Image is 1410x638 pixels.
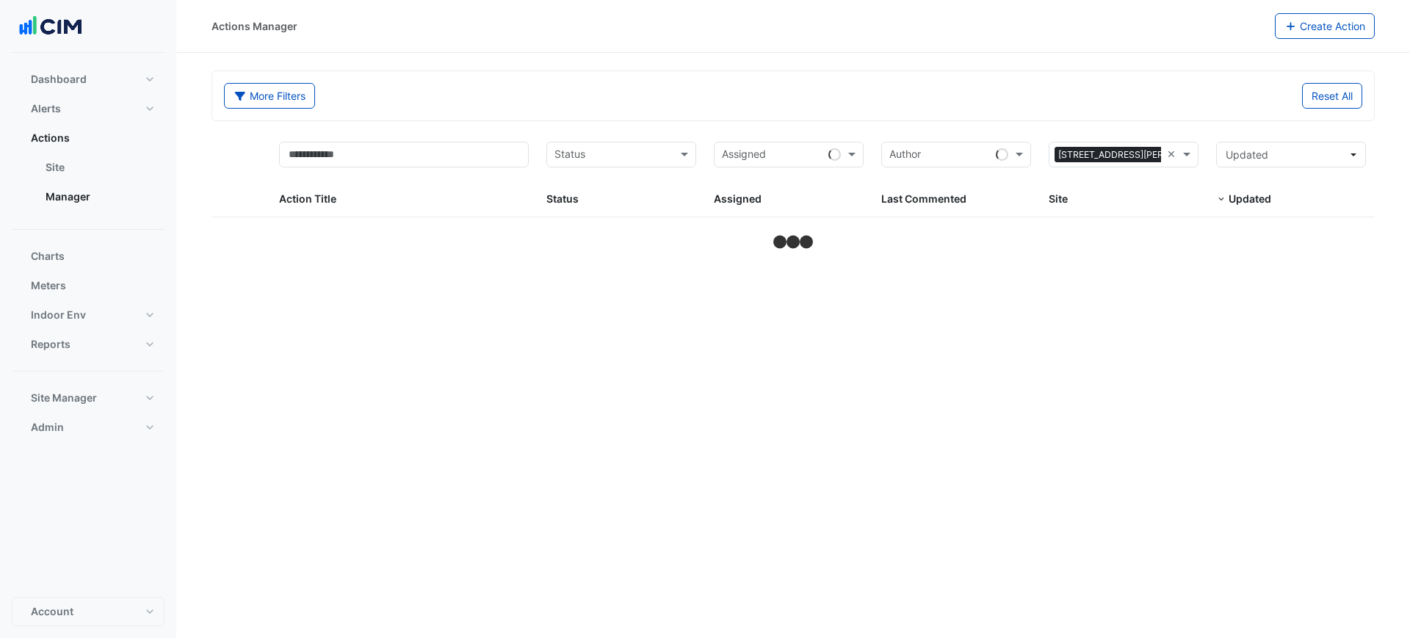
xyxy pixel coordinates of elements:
span: Updated [1226,148,1268,161]
span: Actions [31,131,70,145]
span: Charts [31,249,65,264]
a: Manager [34,182,164,211]
button: Updated [1216,142,1366,167]
span: Alerts [31,101,61,116]
span: Assigned [714,192,762,205]
button: Reset All [1302,83,1362,109]
a: Site [34,153,164,182]
div: Actions [12,153,164,217]
button: Actions [12,123,164,153]
button: Alerts [12,94,164,123]
button: More Filters [224,83,315,109]
button: Admin [12,413,164,442]
span: Site [1049,192,1068,205]
button: Site Manager [12,383,164,413]
button: Create Action [1275,13,1375,39]
button: Indoor Env [12,300,164,330]
span: Last Commented [881,192,966,205]
button: Dashboard [12,65,164,94]
button: Meters [12,271,164,300]
span: Action Title [279,192,336,205]
span: Dashboard [31,72,87,87]
div: Actions Manager [211,18,297,34]
button: Charts [12,242,164,271]
span: Status [546,192,579,205]
span: Site Manager [31,391,97,405]
span: Indoor Env [31,308,86,322]
button: Reports [12,330,164,359]
span: Admin [31,420,64,435]
span: Account [31,604,73,619]
span: Meters [31,278,66,293]
button: Account [12,597,164,626]
span: Clear [1167,146,1179,163]
span: Reports [31,337,70,352]
span: [STREET_ADDRESS][PERSON_NAME] [1055,147,1219,163]
span: Updated [1229,192,1271,205]
img: Company Logo [18,12,84,41]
